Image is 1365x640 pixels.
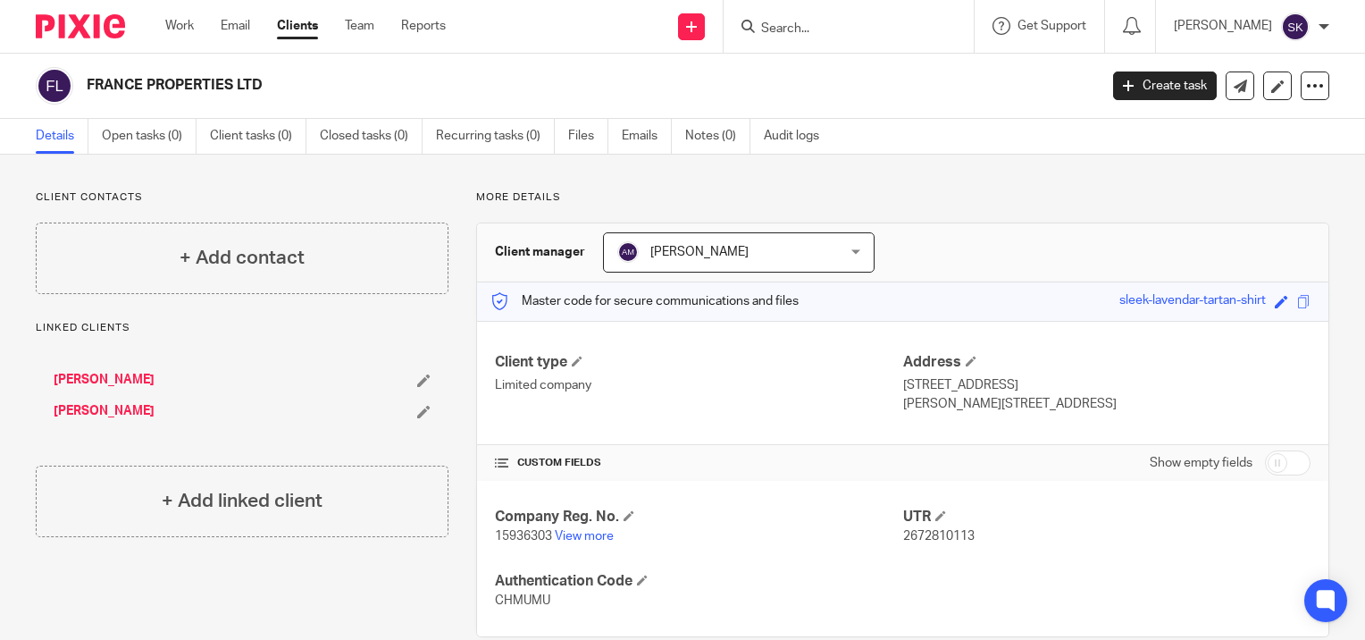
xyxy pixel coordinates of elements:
a: [PERSON_NAME] [54,371,155,389]
p: More details [476,190,1329,205]
img: svg%3E [1281,13,1310,41]
h4: + Add contact [180,244,305,272]
a: Files [568,119,608,154]
img: svg%3E [36,67,73,105]
a: Audit logs [764,119,833,154]
span: [PERSON_NAME] [650,246,749,258]
h3: Client manager [495,243,585,261]
a: Email [221,17,250,35]
img: svg%3E [617,241,639,263]
a: Work [165,17,194,35]
span: CHMUMU [495,594,550,607]
a: View more [555,530,614,543]
p: Client contacts [36,190,448,205]
h2: FRANCE PROPERTIES LTD [87,76,886,95]
p: [STREET_ADDRESS] [903,376,1311,394]
img: Pixie [36,14,125,38]
a: Open tasks (0) [102,119,197,154]
p: Linked clients [36,321,448,335]
h4: + Add linked client [162,487,322,515]
a: Clients [277,17,318,35]
h4: Company Reg. No. [495,508,902,526]
a: Notes (0) [685,119,750,154]
a: Reports [401,17,446,35]
a: Closed tasks (0) [320,119,423,154]
a: Recurring tasks (0) [436,119,555,154]
p: [PERSON_NAME][STREET_ADDRESS] [903,395,1311,413]
p: Limited company [495,376,902,394]
div: sleek-lavendar-tartan-shirt [1119,291,1266,312]
h4: Client type [495,353,902,372]
label: Show empty fields [1150,454,1252,472]
a: Client tasks (0) [210,119,306,154]
a: Details [36,119,88,154]
span: 15936303 [495,530,552,543]
p: Master code for secure communications and files [490,292,799,310]
a: Create task [1113,72,1217,100]
span: 2672810113 [903,530,975,543]
h4: Authentication Code [495,572,902,591]
h4: UTR [903,508,1311,526]
a: Team [345,17,374,35]
a: Emails [622,119,672,154]
h4: Address [903,353,1311,372]
h4: CUSTOM FIELDS [495,456,902,470]
a: [PERSON_NAME] [54,402,155,420]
